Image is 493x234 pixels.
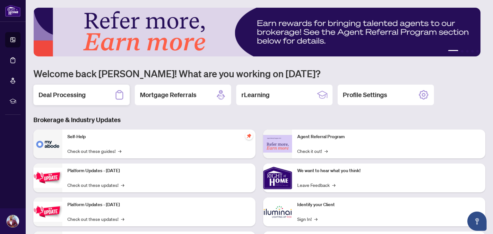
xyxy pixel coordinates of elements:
[343,90,387,99] h2: Profile Settings
[314,215,317,222] span: →
[467,212,487,231] button: Open asap
[33,130,62,158] img: Self-Help
[67,215,124,222] a: Check out these updates!→
[324,147,328,155] span: →
[263,163,292,192] img: We want to hear what you think!
[121,181,124,188] span: →
[67,201,250,208] p: Platform Updates - [DATE]
[466,50,469,53] button: 3
[67,133,250,140] p: Self-Help
[263,197,292,226] img: Identify your Client
[297,215,317,222] a: Sign In!→
[241,90,270,99] h2: rLearning
[33,202,62,222] img: Platform Updates - July 8, 2025
[140,90,196,99] h2: Mortgage Referrals
[121,215,124,222] span: →
[118,147,121,155] span: →
[263,135,292,153] img: Agent Referral Program
[33,67,485,79] h1: Welcome back [PERSON_NAME]! What are you working on [DATE]?
[67,147,121,155] a: Check out these guides!→
[461,50,463,53] button: 2
[471,50,474,53] button: 4
[67,167,250,174] p: Platform Updates - [DATE]
[476,50,479,53] button: 5
[7,215,19,227] img: Profile Icon
[297,133,480,140] p: Agent Referral Program
[67,181,124,188] a: Check out these updates!→
[297,147,328,155] a: Check it out!→
[5,5,21,17] img: logo
[33,8,480,56] img: Slide 0
[332,181,335,188] span: →
[33,168,62,188] img: Platform Updates - July 21, 2025
[297,201,480,208] p: Identify your Client
[297,167,480,174] p: We want to hear what you think!
[297,181,335,188] a: Leave Feedback→
[33,115,485,124] h3: Brokerage & Industry Updates
[245,132,253,140] span: pushpin
[39,90,86,99] h2: Deal Processing
[448,50,458,53] button: 1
